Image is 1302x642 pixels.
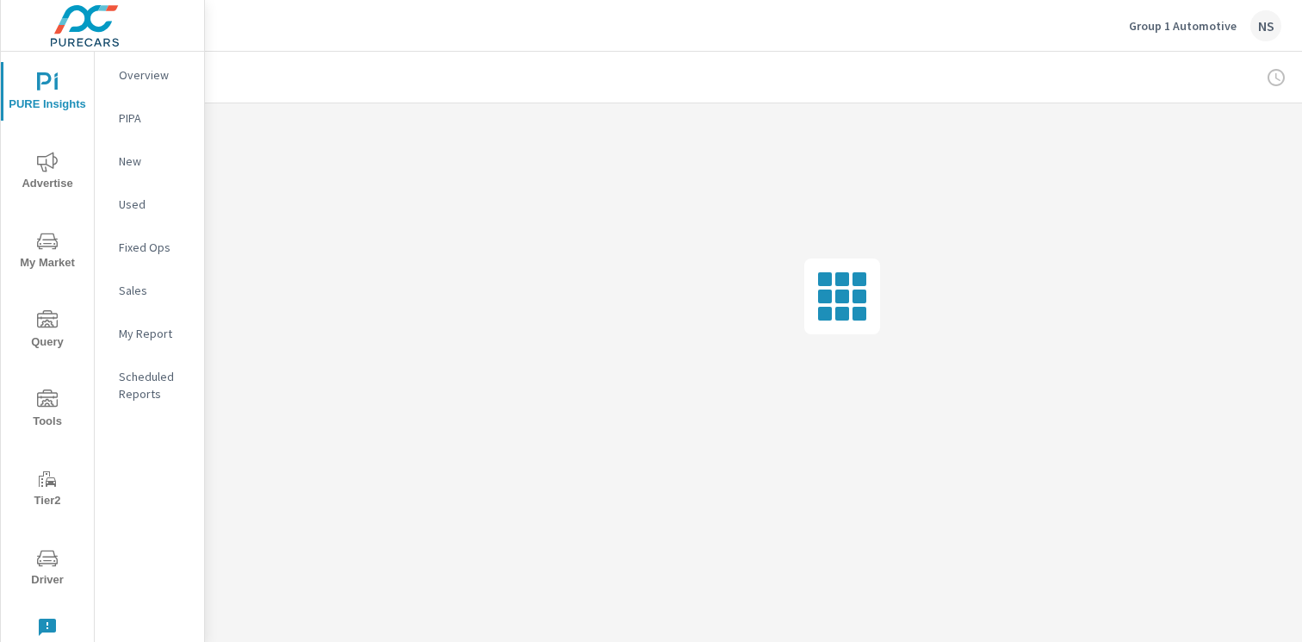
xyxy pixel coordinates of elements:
[1129,18,1237,34] p: Group 1 Automotive
[119,368,190,402] p: Scheduled Reports
[119,282,190,299] p: Sales
[95,105,204,131] div: PIPA
[6,390,89,432] span: Tools
[119,153,190,170] p: New
[119,325,190,342] p: My Report
[95,234,204,260] div: Fixed Ops
[95,277,204,303] div: Sales
[6,231,89,273] span: My Market
[95,191,204,217] div: Used
[1250,10,1281,41] div: NS
[95,148,204,174] div: New
[119,239,190,256] p: Fixed Ops
[6,469,89,511] span: Tier2
[6,548,89,590] span: Driver
[119,66,190,84] p: Overview
[119,109,190,127] p: PIPA
[6,72,89,115] span: PURE Insights
[6,310,89,352] span: Query
[95,321,204,346] div: My Report
[95,364,204,407] div: Scheduled Reports
[95,62,204,88] div: Overview
[6,152,89,194] span: Advertise
[119,196,190,213] p: Used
